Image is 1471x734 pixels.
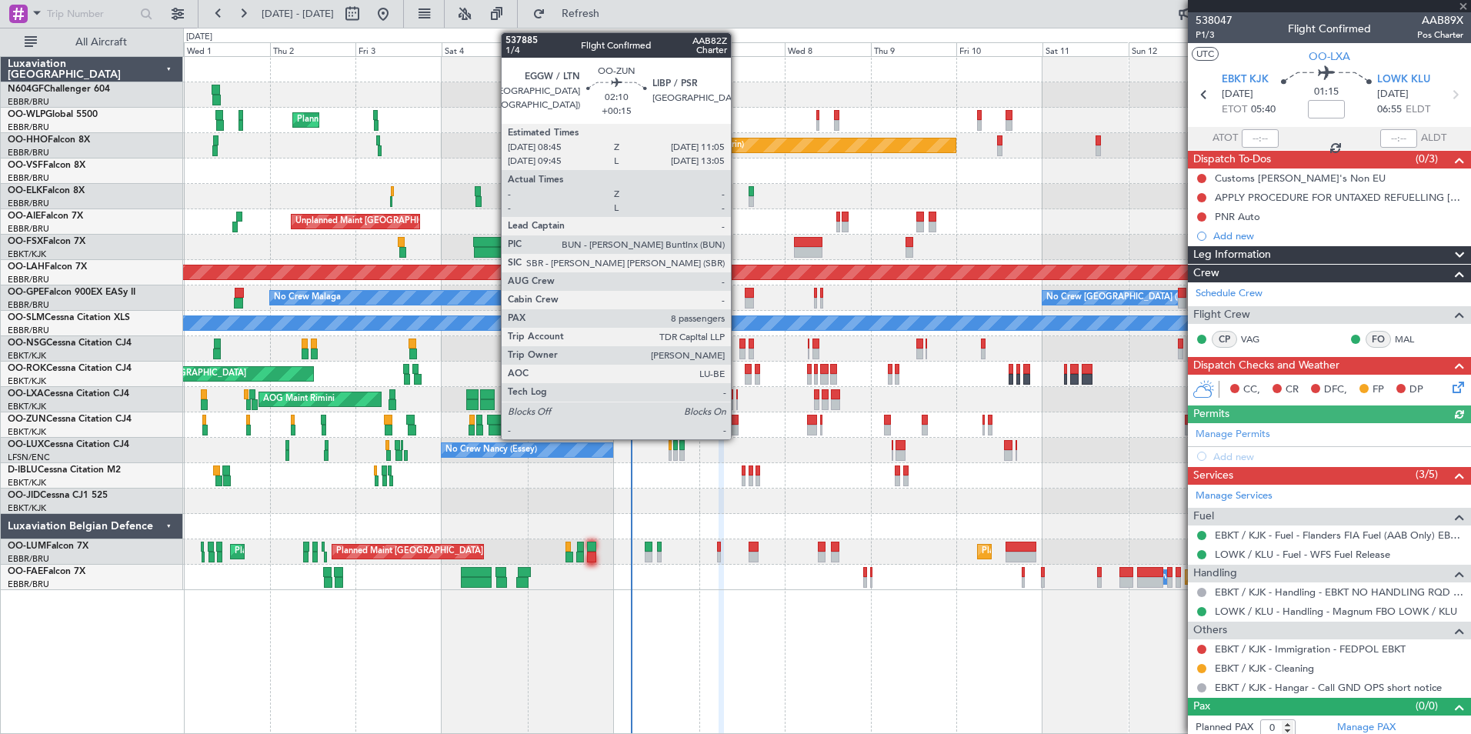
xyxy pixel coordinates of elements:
[295,210,549,233] div: Unplanned Maint [GEOGRAPHIC_DATA] ([GEOGRAPHIC_DATA])
[235,540,513,563] div: Planned Maint [GEOGRAPHIC_DATA] ([GEOGRAPHIC_DATA] National)
[8,579,49,590] a: EBBR/BRU
[8,299,49,311] a: EBBR/BRU
[445,439,537,462] div: No Crew Nancy (Essey)
[8,85,110,94] a: N604GFChallenger 604
[8,440,129,449] a: OO-LUXCessna Citation CJ4
[1288,21,1371,37] div: Flight Confirmed
[8,274,49,285] a: EBBR/BRU
[8,452,50,463] a: LFSN/ENC
[1215,681,1442,694] a: EBKT / KJK - Hangar - Call GND OPS short notice
[8,477,46,489] a: EBKT/KJK
[1222,72,1269,88] span: EBKT KJK
[8,135,48,145] span: OO-HHO
[8,491,108,500] a: OO-JIDCessna CJ1 525
[1416,466,1438,482] span: (3/5)
[956,42,1042,56] div: Fri 10
[8,237,43,246] span: OO-FSX
[270,42,356,56] div: Thu 2
[645,388,825,411] div: Planned Maint Kortrijk-[GEOGRAPHIC_DATA]
[297,108,408,132] div: Planned Maint Milan (Linate)
[8,313,130,322] a: OO-SLMCessna Citation XLS
[1215,662,1314,675] a: EBKT / KJK - Cleaning
[8,375,46,387] a: EBKT/KJK
[982,540,1260,563] div: Planned Maint [GEOGRAPHIC_DATA] ([GEOGRAPHIC_DATA] National)
[8,249,46,260] a: EBKT/KJK
[184,42,270,56] div: Wed 1
[617,134,744,157] div: Planned Maint Geneva (Cointrin)
[1377,87,1409,102] span: [DATE]
[186,31,212,44] div: [DATE]
[8,262,45,272] span: OO-LAH
[8,389,44,399] span: OO-LXA
[8,553,49,565] a: EBBR/BRU
[1241,332,1276,346] a: VAG
[1193,698,1210,716] span: Pax
[8,339,132,348] a: OO-NSGCessna Citation CJ4
[262,7,334,21] span: [DATE] - [DATE]
[8,110,98,119] a: OO-WLPGlobal 5500
[17,30,167,55] button: All Aircraft
[8,491,40,500] span: OO-JID
[1196,286,1263,302] a: Schedule Crew
[8,465,38,475] span: D-IBLU
[1212,331,1237,348] div: CP
[1215,548,1390,561] a: LOWK / KLU - Fuel - WFS Fuel Release
[1215,210,1260,223] div: PNR Auto
[8,85,44,94] span: N604GF
[8,212,41,221] span: OO-AIE
[1377,72,1430,88] span: LOWK KLU
[8,415,46,424] span: OO-ZUN
[8,364,132,373] a: OO-ROKCessna Citation CJ4
[8,147,49,158] a: EBBR/BRU
[8,426,46,438] a: EBKT/KJK
[1129,42,1215,56] div: Sun 12
[1251,102,1276,118] span: 05:40
[8,401,46,412] a: EBKT/KJK
[8,389,129,399] a: OO-LXACessna Citation CJ4
[8,542,46,551] span: OO-LUM
[1215,529,1463,542] a: EBKT / KJK - Fuel - Flanders FIA Fuel (AAB Only) EBKT / KJK
[1366,331,1391,348] div: FO
[1395,332,1429,346] a: MAL
[8,161,85,170] a: OO-VSFFalcon 8X
[785,42,871,56] div: Wed 8
[8,135,90,145] a: OO-HHOFalcon 8X
[1215,191,1463,204] div: APPLY PROCEDURE FOR UNTAXED REFUELLING [GEOGRAPHIC_DATA]
[1193,467,1233,485] span: Services
[8,542,88,551] a: OO-LUMFalcon 7X
[47,2,135,25] input: Trip Number
[8,212,83,221] a: OO-AIEFalcon 7X
[1193,246,1271,264] span: Leg Information
[699,42,786,56] div: Tue 7
[1222,102,1247,118] span: ETOT
[8,223,49,235] a: EBBR/BRU
[8,350,46,362] a: EBKT/KJK
[1243,382,1260,398] span: CC,
[8,325,49,336] a: EBBR/BRU
[355,42,442,56] div: Fri 3
[8,198,49,209] a: EBBR/BRU
[1193,622,1227,639] span: Others
[1215,642,1406,656] a: EBKT / KJK - Immigration - FEDPOL EBKT
[1196,489,1273,504] a: Manage Services
[336,540,615,563] div: Planned Maint [GEOGRAPHIC_DATA] ([GEOGRAPHIC_DATA] National)
[8,364,46,373] span: OO-ROK
[8,567,43,576] span: OO-FAE
[8,339,46,348] span: OO-NSG
[1324,382,1347,398] span: DFC,
[8,288,135,297] a: OO-GPEFalcon 900EX EASy II
[1309,48,1350,65] span: OO-LXA
[1042,42,1129,56] div: Sat 11
[8,567,85,576] a: OO-FAEFalcon 7X
[1193,565,1237,582] span: Handling
[8,110,45,119] span: OO-WLP
[1409,382,1423,398] span: DP
[8,161,43,170] span: OO-VSF
[1193,357,1339,375] span: Dispatch Checks and Weather
[1046,286,1304,309] div: No Crew [GEOGRAPHIC_DATA] ([GEOGRAPHIC_DATA] National)
[8,96,49,108] a: EBBR/BRU
[1222,87,1253,102] span: [DATE]
[1377,102,1402,118] span: 06:55
[1212,131,1238,146] span: ATOT
[1417,12,1463,28] span: AAB89X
